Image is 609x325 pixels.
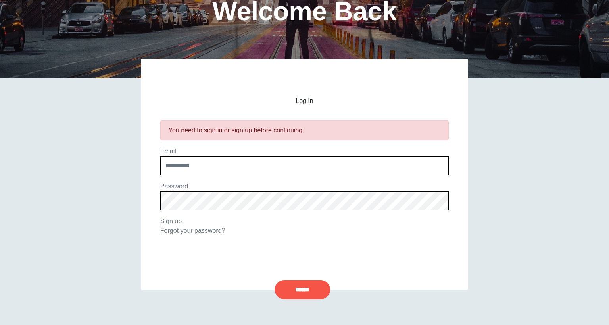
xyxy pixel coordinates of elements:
[160,148,176,155] label: Email
[160,97,449,104] h2: Log In
[169,126,440,135] div: You need to sign in or sign up before continuing.
[160,218,182,224] a: Sign up
[160,227,225,234] a: Forgot your password?
[160,183,188,190] label: Password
